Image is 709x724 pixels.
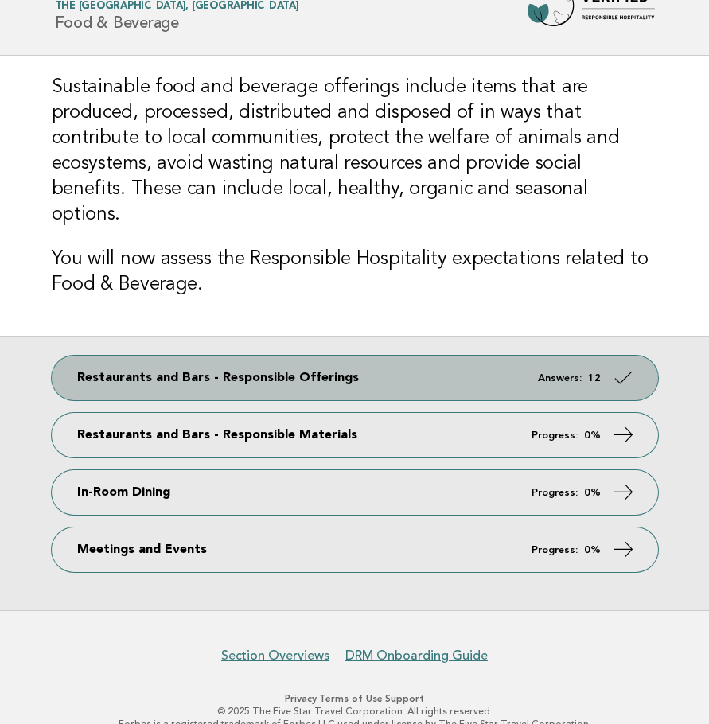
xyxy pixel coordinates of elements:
[532,545,578,555] em: Progress:
[584,430,601,441] strong: 0%
[22,705,687,718] p: © 2025 The Five Star Travel Corporation. All rights reserved.
[532,488,578,498] em: Progress:
[385,693,424,704] a: Support
[52,527,658,572] a: Meetings and Events Progress: 0%
[584,545,601,555] strong: 0%
[345,648,488,664] a: DRM Onboarding Guide
[319,693,383,704] a: Terms of Use
[55,2,299,12] span: The [GEOGRAPHIC_DATA], [GEOGRAPHIC_DATA]
[52,470,658,515] a: In-Room Dining Progress: 0%
[52,247,658,298] h3: You will now assess the Responsible Hospitality expectations related to Food & Beverage.
[52,413,658,457] a: Restaurants and Bars - Responsible Materials Progress: 0%
[221,648,329,664] a: Section Overviews
[22,692,687,705] p: · ·
[52,75,658,228] h3: Sustainable food and beverage offerings include items that are produced, processed, distributed a...
[538,373,582,383] em: Answers:
[52,356,658,400] a: Restaurants and Bars - Responsible Offerings Answers: 12
[285,693,317,704] a: Privacy
[584,488,601,498] strong: 0%
[588,373,601,383] strong: 12
[532,430,578,441] em: Progress:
